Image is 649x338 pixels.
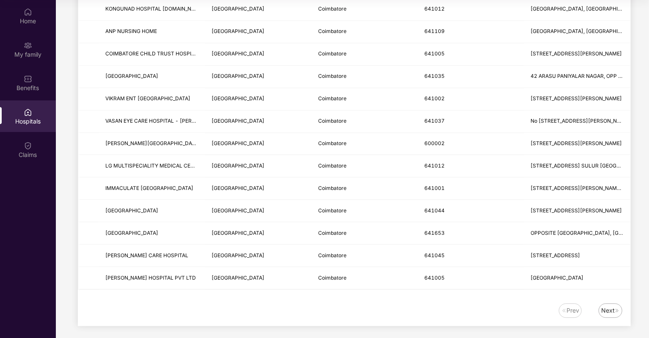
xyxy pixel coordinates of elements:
span: Coimbatore [318,28,346,34]
span: [GEOGRAPHIC_DATA] [212,207,264,214]
span: Coimbatore [318,73,346,79]
span: [STREET_ADDRESS][PERSON_NAME] [531,95,622,102]
span: 641012 [424,162,445,169]
td: Coimbatore [311,110,418,133]
span: [GEOGRAPHIC_DATA] [212,185,264,191]
td: 120, West Periaswamy Rd [524,133,630,155]
img: svg+xml;base64,PHN2ZyB4bWxucz0iaHR0cDovL3d3dy53My5vcmcvMjAwMC9zdmciIHdpZHRoPSIxNiIgaGVpZ2h0PSIxNi... [561,308,566,313]
span: [STREET_ADDRESS] [531,252,580,258]
img: svg+xml;base64,PHN2ZyBpZD0iQmVuZWZpdHMiIHhtbG5zPSJodHRwOi8vd3d3LnczLm9yZy8yMDAwL3N2ZyIgd2lkdGg9Ij... [24,74,32,83]
span: 641002 [424,95,445,102]
span: [STREET_ADDRESS][PERSON_NAME] [531,140,622,146]
span: [GEOGRAPHIC_DATA] [212,50,264,57]
td: Tamil Nadu [205,88,311,110]
td: COIMBATORE CHILD TRUST HOSPITAL PVT.LTD. [99,43,205,66]
td: LG MULTISPECIALITY MEDICAL CENTRE PVT LTD [99,155,205,177]
td: VIKRAM ENT HOSPITAL & RESEARCH INSTITUTE [99,88,205,110]
span: [STREET_ADDRESS][PERSON_NAME] HALL [531,185,637,191]
span: 641109 [424,28,445,34]
span: [GEOGRAPHIC_DATA] [212,162,264,169]
td: Kothari Mill Lane, Trichy Road [524,267,630,289]
td: Coimbatore [311,222,418,245]
span: 600002 [424,140,445,146]
td: Coimbatore [311,43,418,66]
td: SMF HOSPITAL [99,222,205,245]
td: IMMACULATE CONCEPTION CONVENT HOSPITAL [99,177,205,200]
span: 641045 [424,252,445,258]
td: Tamil Nadu [205,133,311,155]
span: Coimbatore [318,162,346,169]
td: Tamil Nadu [205,222,311,245]
span: [STREET_ADDRESS][PERSON_NAME] [531,50,622,57]
div: Prev [566,306,579,315]
td: Coimbatore [311,177,418,200]
span: [GEOGRAPHIC_DATA], [GEOGRAPHIC_DATA] [531,5,639,12]
td: Coimbatore [311,155,418,177]
td: OPPOSITE POLICE STATION, KOVAI ROAD [524,222,630,245]
span: Coimbatore [318,95,346,102]
span: [GEOGRAPHIC_DATA], [GEOGRAPHIC_DATA] [531,28,639,34]
span: [GEOGRAPHIC_DATA] [105,230,158,236]
td: ANP NURSING HOME [99,21,205,43]
td: Coimbatore [311,21,418,43]
img: svg+xml;base64,PHN2ZyBpZD0iSG9tZSIgeG1sbnM9Imh0dHA6Ly93d3cudzMub3JnLzIwMDAvc3ZnIiB3aWR0aD0iMjAiIG... [24,8,32,16]
td: Coimbatore [311,245,418,267]
span: [GEOGRAPHIC_DATA] [212,118,264,124]
td: No 336, Chinnasamy naidu Road [524,200,630,222]
span: [GEOGRAPHIC_DATA] [212,28,264,34]
span: VIKRAM ENT [GEOGRAPHIC_DATA] [105,95,190,102]
td: No 777 Laxmi Mills Juction, Puliakulam Road [524,110,630,133]
td: BRAGATHI HOSPITAL [99,200,205,222]
span: LG MULTISPECIALITY MEDICAL CENTRE PVT LTD [105,162,226,169]
img: svg+xml;base64,PHN2ZyB4bWxucz0iaHR0cDovL3d3dy53My5vcmcvMjAwMC9zdmciIHdpZHRoPSIxNiIgaGVpZ2h0PSIxNi... [615,308,620,313]
img: svg+xml;base64,PHN2ZyBpZD0iSG9zcGl0YWxzIiB4bWxucz0iaHR0cDovL3d3dy53My5vcmcvMjAwMC9zdmciIHdpZHRoPS... [24,108,32,116]
span: Coimbatore [318,50,346,57]
span: Coimbatore [318,118,346,124]
td: Coimbatore [311,267,418,289]
span: Coimbatore [318,207,346,214]
span: VASAN EYE CARE HOSPITAL - [PERSON_NAME] [105,118,222,124]
span: [GEOGRAPHIC_DATA] [212,275,264,281]
td: 69 R S Puram, West Venkatasamy Road [524,88,630,110]
td: 111, 112, Nanjappa Nagar, Trichy Road , Singanallur [524,43,630,66]
span: [PERSON_NAME] HOSPITAL PVT LTD [105,275,196,281]
td: NALAM HOSPITAL [99,66,205,88]
span: COIMBATORE CHILD TRUST HOSPITAL [DOMAIN_NAME]. [105,50,245,57]
td: Coimbatore [311,200,418,222]
span: [GEOGRAPHIC_DATA] [212,230,264,236]
td: 42 ARASU PANIYALAR NAGAR, OPP HP PETROL BUNK VILANKURICHI POST [524,66,630,88]
td: Tamil Nadu [205,177,311,200]
span: [GEOGRAPHIC_DATA] [212,95,264,102]
span: KONGUNAD HOSPITAL [DOMAIN_NAME]. [105,5,206,12]
td: RAO HOSPITAL [99,133,205,155]
span: No [STREET_ADDRESS][PERSON_NAME] [531,118,630,124]
span: Coimbatore [318,275,346,281]
span: Coimbatore [318,252,346,258]
td: Coimbatore [311,88,418,110]
span: Coimbatore [318,185,346,191]
img: svg+xml;base64,PHN2ZyB3aWR0aD0iMjAiIGhlaWdodD0iMjAiIHZpZXdCb3g9IjAgMCAyMCAyMCIgZmlsbD0ibm9uZSIgeG... [24,41,32,49]
td: Tamil Nadu [205,21,311,43]
span: [PERSON_NAME][GEOGRAPHIC_DATA] [105,140,200,146]
span: 641037 [424,118,445,124]
td: Tamil Nadu [205,43,311,66]
td: Tamil Nadu [205,110,311,133]
span: [GEOGRAPHIC_DATA] [531,275,584,281]
span: 641005 [424,275,445,281]
span: [STREET_ADDRESS][PERSON_NAME] [531,207,622,214]
td: VASAN EYE CARE HOSPITAL - LAXMI MILLS [99,110,205,133]
td: VELA HOSPITAL PVT LTD [99,267,205,289]
span: 641035 [424,73,445,79]
span: Coimbatore [318,140,346,146]
span: 641044 [424,207,445,214]
span: Coimbatore [318,5,346,12]
td: Coimbatore [311,66,418,88]
span: IMMACULATE [GEOGRAPHIC_DATA] [105,185,193,191]
span: [GEOGRAPHIC_DATA] [212,73,264,79]
td: LEO ORTHO CARE HOSPITAL [99,245,205,267]
span: Coimbatore [318,230,346,236]
td: Coimbatore [311,133,418,155]
td: Tamil Nadu [205,66,311,88]
span: ANP NURSING HOME [105,28,157,34]
span: [GEOGRAPHIC_DATA] [105,207,158,214]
